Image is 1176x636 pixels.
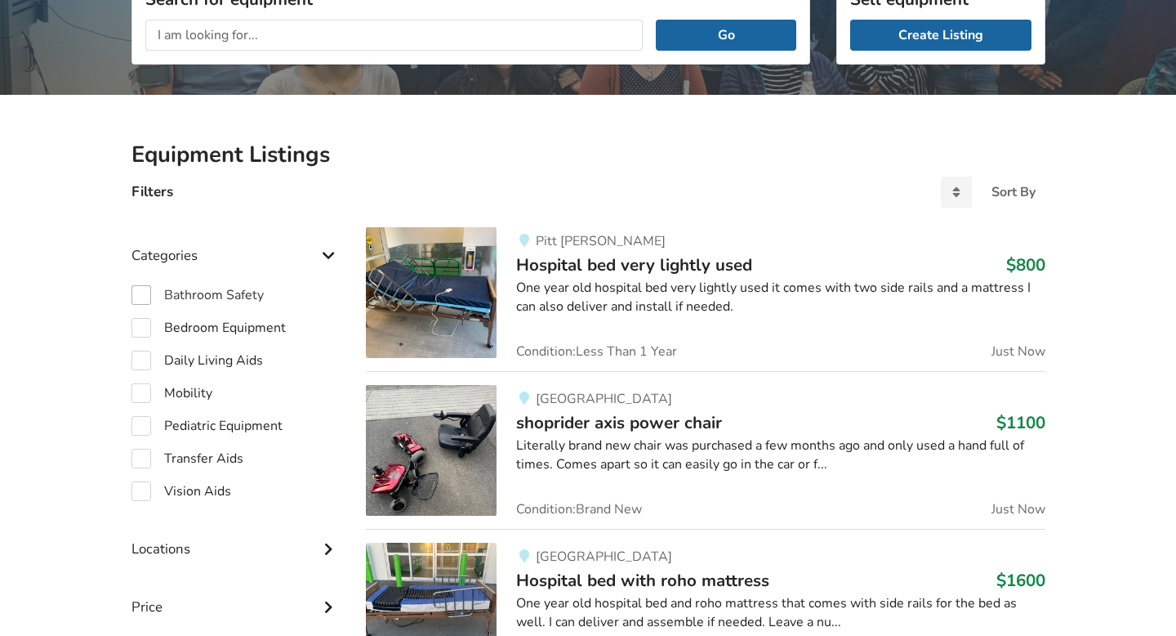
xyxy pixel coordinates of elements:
[516,279,1045,316] div: One year old hospital bed very lightly used it comes with two side rails and a mattress I can als...
[516,411,722,434] span: shoprider axis power chair
[131,416,283,436] label: Pediatric Equipment
[131,383,212,403] label: Mobility
[516,594,1045,632] div: One year old hospital bed and roho mattress that comes with side rails for the bed as well. I can...
[145,20,644,51] input: I am looking for...
[991,345,1045,358] span: Just Now
[1006,254,1045,275] h3: $800
[536,548,672,566] span: [GEOGRAPHIC_DATA]
[536,232,666,250] span: Pitt [PERSON_NAME]
[366,371,1045,529] a: mobility-shoprider axis power chair [GEOGRAPHIC_DATA]shoprider axis power chair$1100Literally bra...
[991,503,1045,516] span: Just Now
[516,569,769,592] span: Hospital bed with roho mattress
[131,508,341,566] div: Locations
[131,285,264,305] label: Bathroom Safety
[516,345,677,358] span: Condition: Less Than 1 Year
[991,186,1036,199] div: Sort By
[131,214,341,272] div: Categories
[131,182,173,201] h4: Filters
[131,449,243,468] label: Transfer Aids
[996,412,1045,433] h3: $1100
[516,437,1045,474] div: Literally brand new chair was purchased a few months ago and only used a hand full of times. Come...
[366,227,1045,371] a: bedroom equipment-hospital bed very lightly usedPitt [PERSON_NAME]Hospital bed very lightly used$...
[131,318,286,338] label: Bedroom Equipment
[366,227,497,358] img: bedroom equipment-hospital bed very lightly used
[516,503,642,516] span: Condition: Brand New
[131,141,1045,169] h2: Equipment Listings
[131,566,341,624] div: Price
[131,481,231,501] label: Vision Aids
[996,570,1045,591] h3: $1600
[536,390,672,408] span: [GEOGRAPHIC_DATA]
[656,20,795,51] button: Go
[131,351,263,370] label: Daily Living Aids
[366,385,497,516] img: mobility-shoprider axis power chair
[516,253,752,276] span: Hospital bed very lightly used
[850,20,1031,51] a: Create Listing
